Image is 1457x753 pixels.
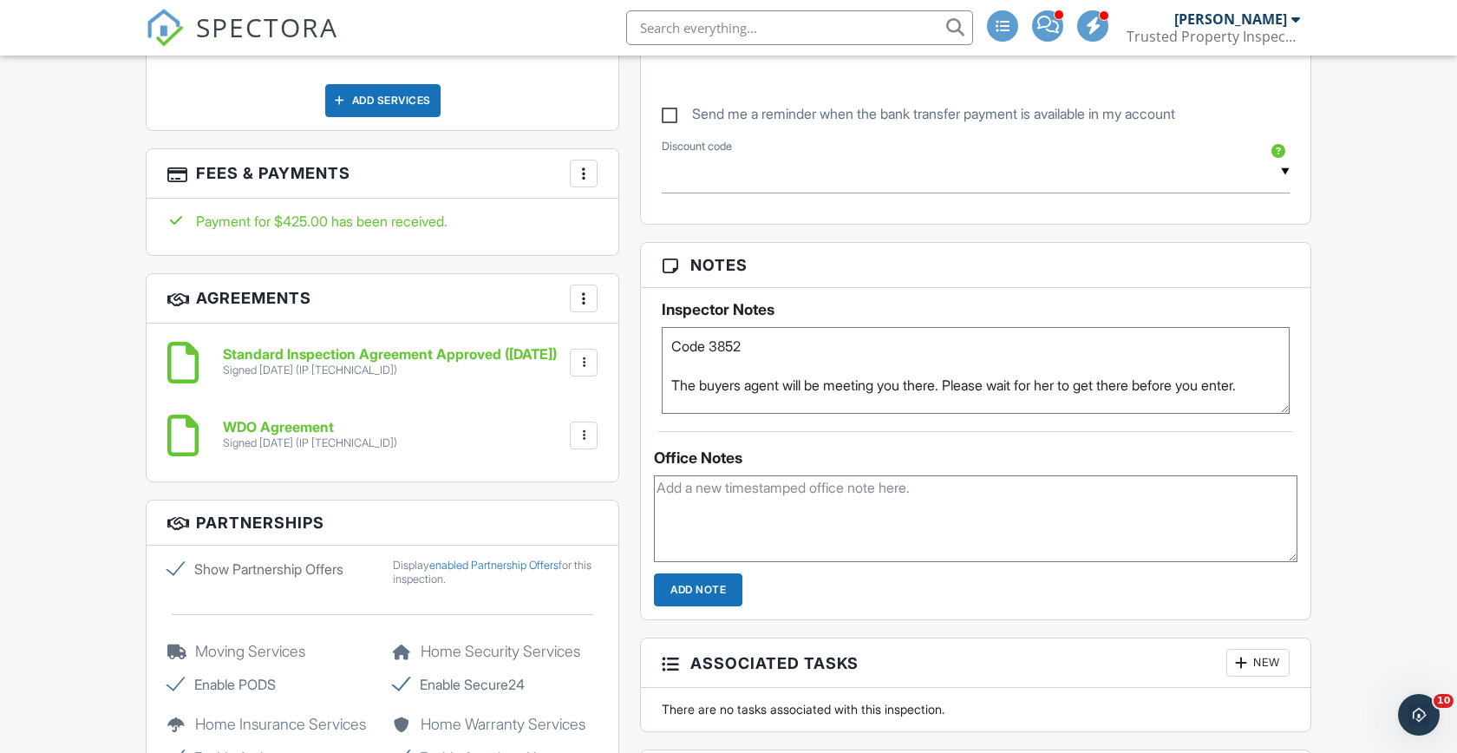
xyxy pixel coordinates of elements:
[393,559,598,586] div: Display for this inspection.
[167,716,372,733] h5: Home Insurance Services
[167,212,598,231] div: Payment for $425.00 has been received.
[147,274,618,324] h3: Agreements
[1398,694,1440,736] iframe: Intercom live chat
[146,23,338,60] a: SPECTORA
[223,420,397,435] h6: WDO Agreement
[1174,10,1287,28] div: [PERSON_NAME]
[147,149,618,199] h3: Fees & Payments
[196,9,338,45] span: SPECTORA
[654,449,1297,467] div: Office Notes
[167,643,372,660] h5: Moving Services
[167,674,372,695] label: Enable PODS
[690,652,859,675] span: Associated Tasks
[223,347,557,363] h6: Standard Inspection Agreement Approved ([DATE])
[1226,649,1290,677] div: New
[654,573,742,606] input: Add Note
[223,436,397,450] div: Signed [DATE] (IP [TECHNICAL_ID])
[662,139,732,154] label: Discount code
[662,301,1290,318] h5: Inspector Notes
[223,363,557,377] div: Signed [DATE] (IP [TECHNICAL_ID])
[147,501,618,546] h3: Partnerships
[1127,28,1300,45] div: Trusted Property Inspections, LLC
[662,106,1175,128] label: Send me a reminder when the bank transfer payment is available in my account
[167,559,372,579] label: Show Partnership Offers
[393,674,598,695] label: Enable Secure24
[651,701,1300,718] div: There are no tasks associated with this inspection.
[325,84,441,117] div: Add Services
[146,9,184,47] img: The Best Home Inspection Software - Spectora
[393,643,598,660] h5: Home Security Services
[626,10,973,45] input: Search everything...
[429,559,559,572] a: enabled Partnership Offers
[393,716,598,733] h5: Home Warranty Services
[223,420,397,450] a: WDO Agreement Signed [DATE] (IP [TECHNICAL_ID])
[1434,694,1454,708] span: 10
[662,327,1290,414] textarea: Code 3852 The buyers agent will be meeting you there. Please wait for her to get there before you...
[641,243,1310,288] h3: Notes
[223,347,557,377] a: Standard Inspection Agreement Approved ([DATE]) Signed [DATE] (IP [TECHNICAL_ID])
